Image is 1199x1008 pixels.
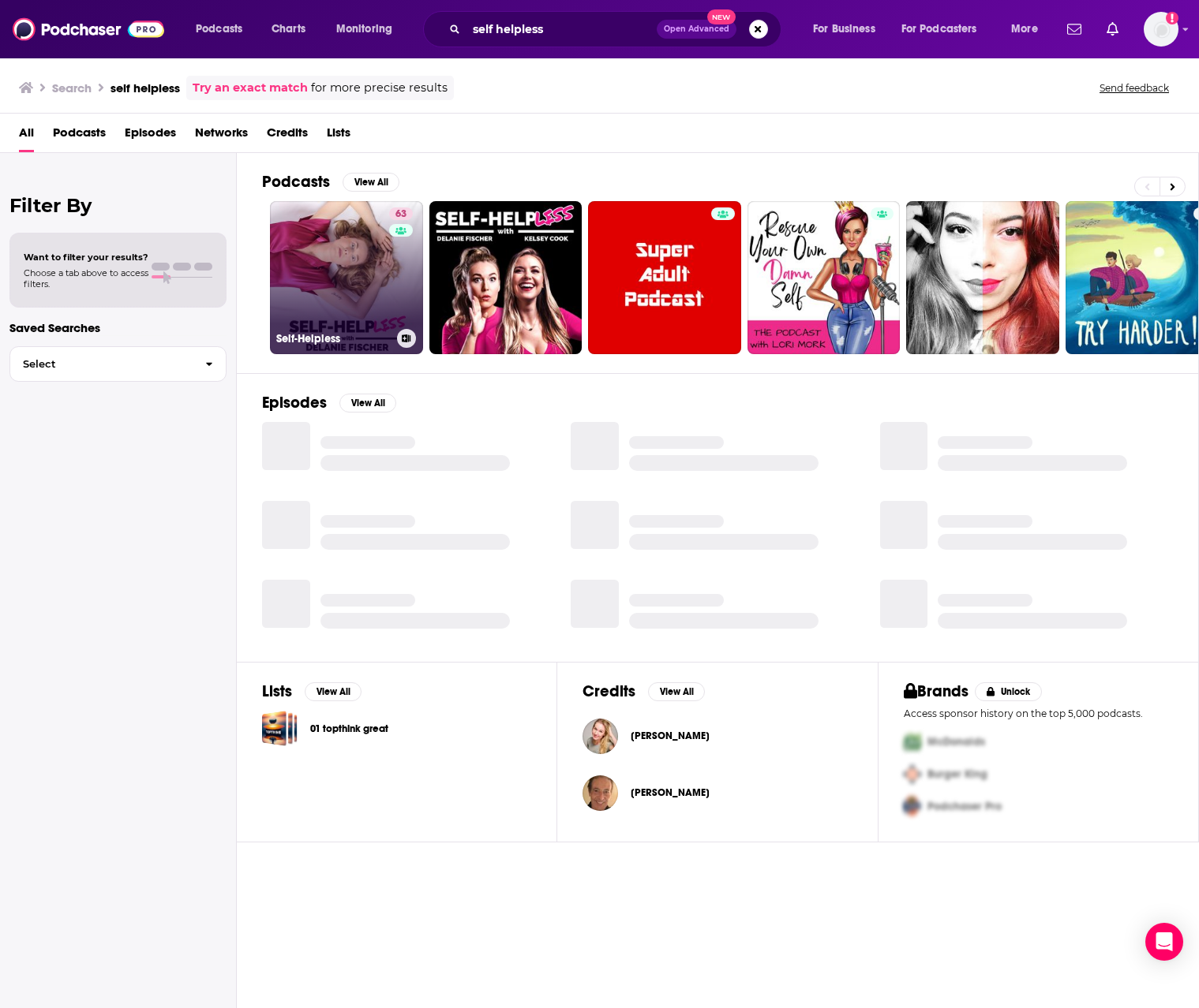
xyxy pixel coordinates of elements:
span: for more precise results [311,79,448,97]
button: Delanie FischerDelanie Fischer [583,711,852,761]
h2: Episodes [262,393,327,413]
a: CreditsView All [583,681,705,701]
p: Saved Searches [9,320,227,335]
h2: Podcasts [262,172,330,192]
h2: Brands [904,681,969,701]
a: Delanie Fischer [631,730,710,742]
span: For Business [813,18,875,40]
a: Show notifications dropdown [1061,16,1088,43]
a: Try an exact match [193,79,308,97]
a: Episodes [125,120,176,152]
div: Open Intercom Messenger [1145,923,1183,961]
span: Choose a tab above to access filters. [24,267,148,289]
a: Lists [327,120,350,152]
span: Monitoring [336,18,392,40]
button: View All [343,173,399,192]
button: Send feedback [1095,81,1174,95]
h2: Lists [262,681,292,701]
button: open menu [185,17,263,42]
button: Steve SalernoSteve Salerno [583,767,852,818]
button: open menu [802,17,895,42]
button: open menu [891,17,1000,42]
a: 01 topthink great [310,720,388,737]
img: First Pro Logo [897,726,927,758]
span: Select [10,359,193,369]
img: Delanie Fischer [583,719,618,754]
a: Show notifications dropdown [1100,16,1125,43]
button: open menu [1000,17,1058,42]
h3: Search [52,80,92,95]
span: Podchaser Pro [927,800,1002,813]
h3: Self-Helpless [276,332,391,345]
img: Steve Salerno [583,775,618,811]
a: Networks [195,120,248,152]
span: [PERSON_NAME] [631,730,710,742]
img: Podchaser - Follow, Share and Rate Podcasts [13,14,164,44]
h3: self helpless [111,80,180,95]
span: For Podcasters [901,18,977,40]
button: Unlock [975,682,1042,701]
button: open menu [325,17,413,42]
svg: Add a profile image [1166,12,1178,24]
h2: Filter By [9,194,227,217]
span: Burger King [927,767,987,781]
a: 01 topthink great [262,711,298,746]
a: Steve Salerno [631,786,710,799]
span: More [1011,18,1038,40]
span: McDonalds [927,735,985,749]
a: Credits [267,120,308,152]
span: 63 [395,207,407,222]
span: Podcasts [196,18,242,40]
span: Open Advanced [664,25,729,33]
span: [PERSON_NAME] [631,786,710,799]
span: Logged in as Ashley_Beenen [1144,12,1178,47]
input: Search podcasts, credits, & more... [466,17,657,42]
button: View All [648,682,705,701]
button: Select [9,346,227,382]
img: Second Pro Logo [897,758,927,790]
span: Charts [272,18,305,40]
button: Open AdvancedNew [657,20,736,39]
a: All [19,120,34,152]
a: 63Self-Helpless [270,201,423,354]
button: View All [305,682,362,701]
div: Search podcasts, credits, & more... [438,11,796,47]
a: 63 [389,207,413,220]
p: Access sponsor history on the top 5,000 podcasts. [904,707,1173,719]
span: Want to filter your results? [24,252,148,263]
img: User Profile [1144,12,1178,47]
a: PodcastsView All [262,172,399,192]
span: New [707,9,736,24]
img: Third Pro Logo [897,790,927,823]
a: Podcasts [53,120,106,152]
button: Show profile menu [1144,12,1178,47]
h2: Credits [583,681,635,701]
button: View All [339,394,396,413]
a: ListsView All [262,681,362,701]
a: Charts [261,17,315,42]
a: EpisodesView All [262,393,396,413]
